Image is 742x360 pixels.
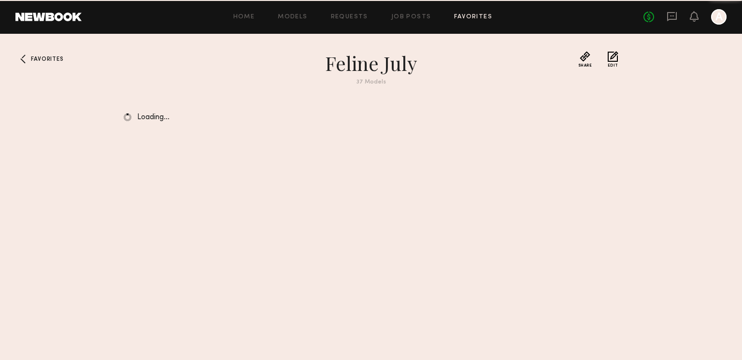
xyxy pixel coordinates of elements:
div: 37 Models [197,79,545,85]
a: Home [233,14,255,20]
span: Favorites [31,56,63,62]
a: Requests [331,14,368,20]
a: A [711,9,727,25]
span: Share [578,64,592,68]
span: Edit [608,64,618,68]
span: Loading… [137,113,170,122]
button: Share [578,51,592,68]
a: Favorites [15,51,31,67]
a: Favorites [454,14,492,20]
a: Models [278,14,307,20]
h1: Feline July [197,51,545,75]
button: Edit [608,51,618,68]
a: Job Posts [391,14,431,20]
